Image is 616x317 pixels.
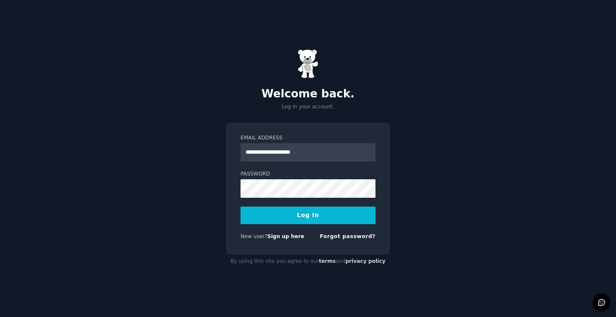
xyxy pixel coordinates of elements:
div: By using this site you agree to our and [226,255,390,268]
button: Log In [241,207,375,224]
a: privacy policy [345,258,386,264]
label: Password [241,170,375,178]
p: Log in your account. [226,103,390,111]
img: Gummy Bear [298,49,318,79]
a: Sign up here [267,233,304,239]
span: New user? [241,233,267,239]
a: terms [319,258,336,264]
a: Forgot password? [320,233,375,239]
label: Email Address [241,134,375,142]
h2: Welcome back. [226,87,390,101]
